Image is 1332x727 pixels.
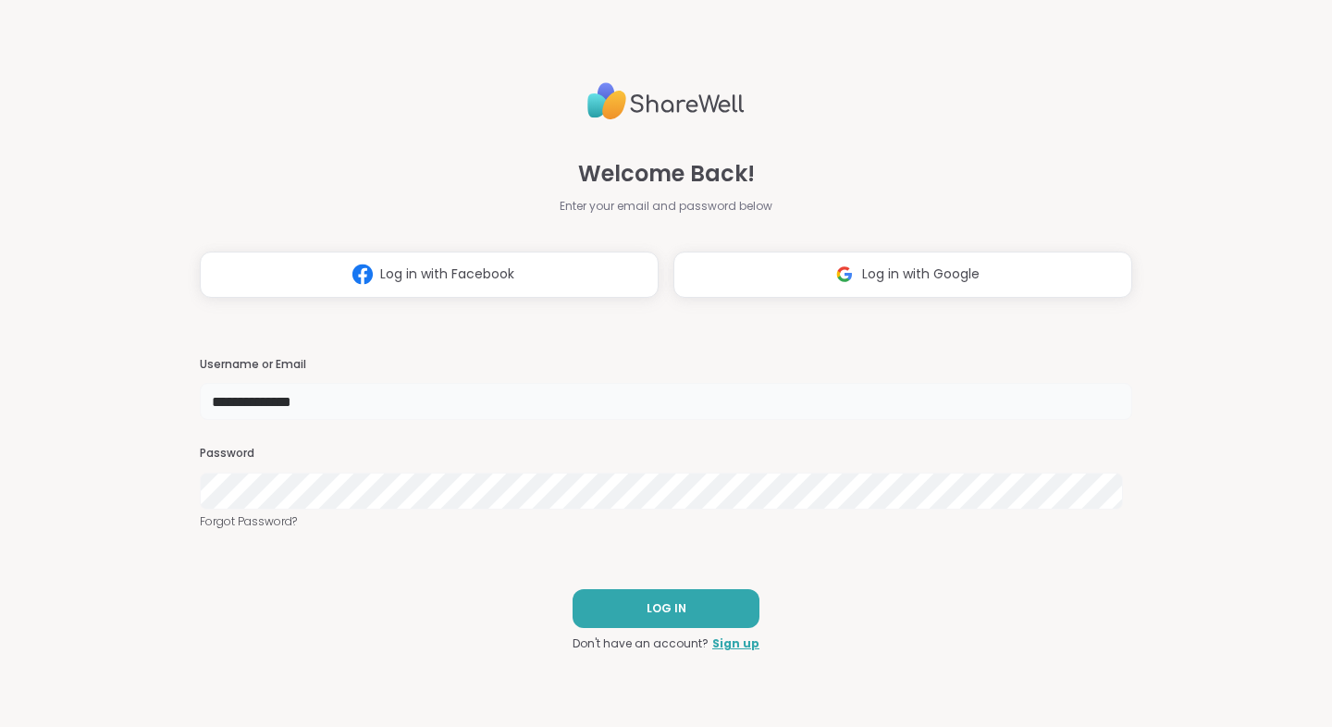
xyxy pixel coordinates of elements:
[573,635,709,652] span: Don't have an account?
[587,75,745,128] img: ShareWell Logo
[200,357,1132,373] h3: Username or Email
[647,600,686,617] span: LOG IN
[200,513,1132,530] a: Forgot Password?
[827,257,862,291] img: ShareWell Logomark
[862,265,980,284] span: Log in with Google
[560,198,772,215] span: Enter your email and password below
[673,252,1132,298] button: Log in with Google
[380,265,514,284] span: Log in with Facebook
[578,157,755,191] span: Welcome Back!
[573,589,759,628] button: LOG IN
[712,635,759,652] a: Sign up
[200,446,1132,462] h3: Password
[200,252,659,298] button: Log in with Facebook
[345,257,380,291] img: ShareWell Logomark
